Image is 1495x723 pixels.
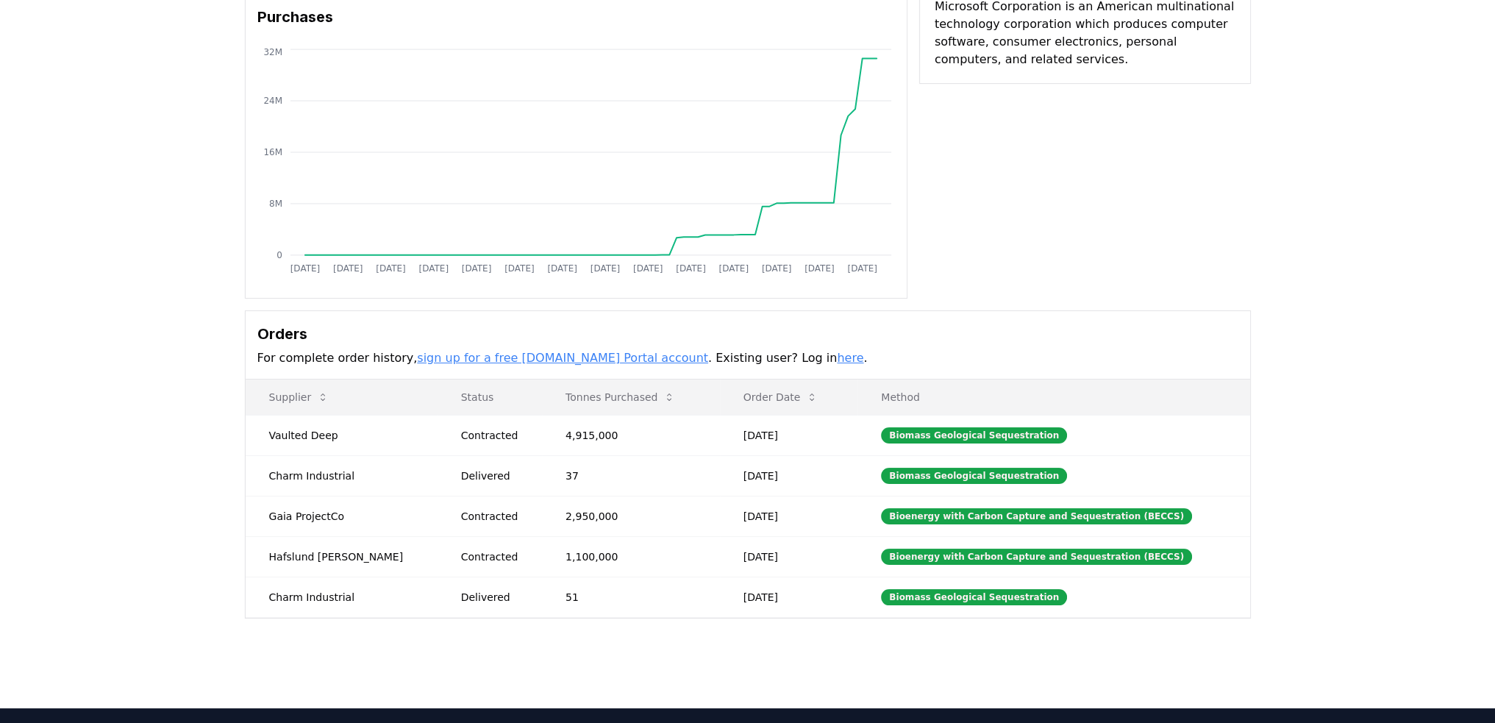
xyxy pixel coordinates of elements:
[720,536,858,577] td: [DATE]
[881,468,1067,484] div: Biomass Geological Sequestration
[246,577,438,617] td: Charm Industrial
[720,577,858,617] td: [DATE]
[542,496,720,536] td: 2,950,000
[881,427,1067,444] div: Biomass Geological Sequestration
[542,577,720,617] td: 51
[847,263,877,274] tspan: [DATE]
[461,428,530,443] div: Contracted
[837,351,863,365] a: here
[246,536,438,577] td: Hafslund [PERSON_NAME]
[547,263,577,274] tspan: [DATE]
[633,263,663,274] tspan: [DATE]
[449,390,530,405] p: Status
[290,263,320,274] tspan: [DATE]
[268,199,282,209] tspan: 8M
[504,263,535,274] tspan: [DATE]
[246,415,438,455] td: Vaulted Deep
[542,455,720,496] td: 37
[263,47,282,57] tspan: 32M
[332,263,363,274] tspan: [DATE]
[257,382,341,412] button: Supplier
[257,323,1238,345] h3: Orders
[542,536,720,577] td: 1,100,000
[881,549,1192,565] div: Bioenergy with Carbon Capture and Sequestration (BECCS)
[376,263,406,274] tspan: [DATE]
[762,263,792,274] tspan: [DATE]
[720,496,858,536] td: [DATE]
[554,382,687,412] button: Tonnes Purchased
[418,263,449,274] tspan: [DATE]
[542,415,720,455] td: 4,915,000
[732,382,830,412] button: Order Date
[720,455,858,496] td: [DATE]
[246,455,438,496] td: Charm Industrial
[590,263,620,274] tspan: [DATE]
[461,590,530,605] div: Delivered
[881,589,1067,605] div: Biomass Geological Sequestration
[881,508,1192,524] div: Bioenergy with Carbon Capture and Sequestration (BECCS)
[461,469,530,483] div: Delivered
[263,96,282,106] tspan: 24M
[461,509,530,524] div: Contracted
[257,6,895,28] h3: Purchases
[417,351,708,365] a: sign up for a free [DOMAIN_NAME] Portal account
[718,263,749,274] tspan: [DATE]
[246,496,438,536] td: Gaia ProjectCo
[869,390,1238,405] p: Method
[257,349,1238,367] p: For complete order history, . Existing user? Log in .
[804,263,835,274] tspan: [DATE]
[676,263,706,274] tspan: [DATE]
[461,263,491,274] tspan: [DATE]
[276,250,282,260] tspan: 0
[720,415,858,455] td: [DATE]
[461,549,530,564] div: Contracted
[263,147,282,157] tspan: 16M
